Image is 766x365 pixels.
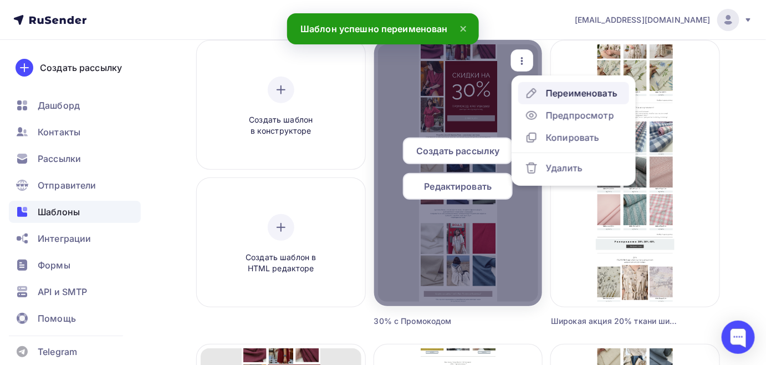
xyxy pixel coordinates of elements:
a: Шаблоны [9,201,141,223]
a: Отправители [9,174,141,196]
span: Дашборд [38,99,80,112]
span: Помощь [38,312,76,325]
span: [EMAIL_ADDRESS][DOMAIN_NAME] [575,14,711,26]
span: Создать рассылку [416,144,499,158]
span: Создать шаблон в конструкторе [228,114,334,137]
a: Контакты [9,121,141,143]
a: Формы [9,254,141,276]
a: Дашборд [9,94,141,116]
span: Интеграции [38,232,91,245]
span: Рассылки [38,152,81,165]
span: Контакты [38,125,80,139]
a: Рассылки [9,148,141,170]
span: Отправители [38,179,96,192]
span: Формы [38,258,70,272]
div: Широкая акция 20% ткани шириной от 2,2 метра [551,316,677,327]
div: Создать рассылку [40,61,122,74]
div: Копировать [546,131,599,144]
div: 30% с Промокодом [374,316,501,327]
div: Предпросмотр [546,109,614,122]
span: Telegram [38,345,77,358]
span: Создать шаблон в HTML редакторе [228,252,334,275]
a: [EMAIL_ADDRESS][DOMAIN_NAME] [575,9,753,31]
div: Удалить [546,161,583,175]
span: Редактировать [425,180,492,193]
div: Переименовать [546,87,617,100]
span: Шаблоны [38,205,80,219]
span: API и SMTP [38,285,87,298]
